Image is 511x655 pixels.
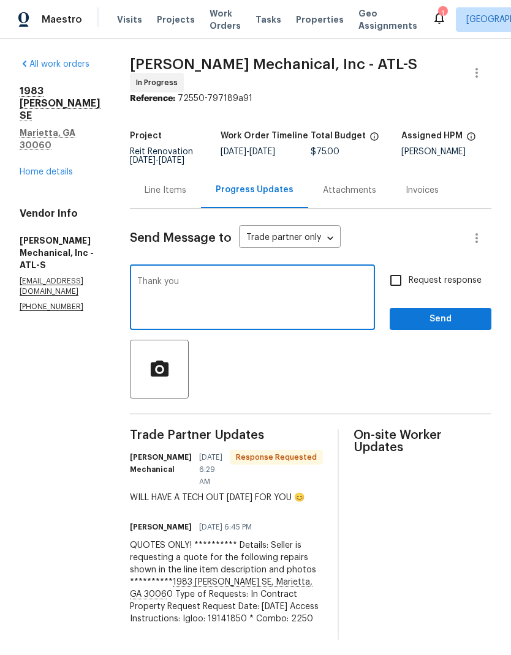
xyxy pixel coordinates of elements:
h6: [PERSON_NAME] [130,521,192,533]
span: Send Message to [130,232,232,244]
h6: [PERSON_NAME] Mechanical [130,451,192,476]
span: Work Orders [210,7,241,32]
span: Send [399,312,482,327]
div: WILL HAVE A TECH OUT [DATE] FOR YOU 😊 [130,492,323,504]
b: Reference: [130,94,175,103]
span: On-site Worker Updates [354,429,491,454]
a: Home details [20,168,73,176]
div: Trade partner only [239,228,341,249]
span: Tasks [255,15,281,24]
h5: Assigned HPM [401,132,463,140]
span: Properties [296,13,344,26]
span: Maestro [42,13,82,26]
span: The total cost of line items that have been proposed by Opendoor. This sum includes line items th... [369,132,379,148]
span: Response Requested [231,451,322,463]
div: Attachments [323,184,376,196]
div: 72550-797189a91 [130,92,491,105]
a: All work orders [20,60,89,69]
span: [DATE] [249,148,275,156]
span: $75.00 [311,148,339,156]
h5: [PERSON_NAME] Mechanical, Inc - ATL-S [20,234,100,271]
span: - [221,148,275,156]
span: [DATE] 6:29 AM [199,451,222,488]
span: Visits [117,13,142,26]
div: QUOTES ONLY! ********** Details: Seller is requesting a quote for the following repairs shown in ... [130,539,323,625]
h5: Total Budget [311,132,366,140]
span: Projects [157,13,195,26]
span: [DATE] [221,148,246,156]
span: [DATE] [159,156,184,165]
span: Request response [409,274,482,287]
div: [PERSON_NAME] [401,148,492,156]
span: In Progress [136,77,183,89]
h5: Work Order Timeline [221,132,308,140]
div: Invoices [406,184,439,196]
textarea: Thank you so much! [137,277,368,320]
div: Line Items [145,184,186,196]
span: [DATE] [130,156,156,165]
div: Progress Updates [216,184,293,196]
div: 1 [438,7,447,20]
span: - [130,156,184,165]
button: Send [390,308,491,331]
span: [PERSON_NAME] Mechanical, Inc - ATL-S [130,57,417,72]
h4: Vendor Info [20,208,100,220]
span: Reit Renovation [130,148,193,165]
span: Geo Assignments [358,7,417,32]
span: [DATE] 6:45 PM [199,521,252,533]
span: Trade Partner Updates [130,429,323,441]
h5: Project [130,132,162,140]
span: The hpm assigned to this work order. [466,132,476,148]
